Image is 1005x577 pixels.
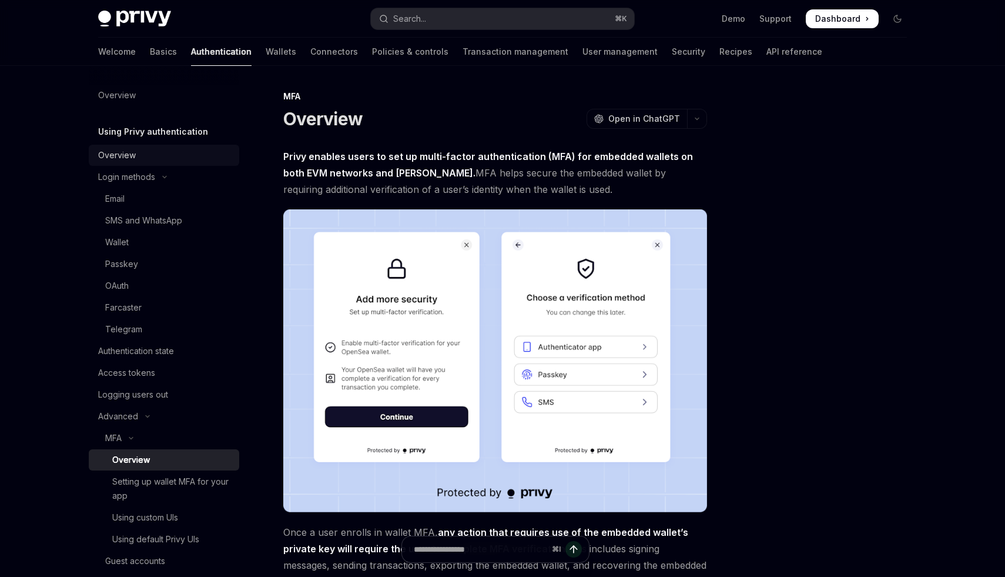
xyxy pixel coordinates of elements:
[89,85,239,106] a: Overview
[105,257,138,271] div: Passkey
[372,38,448,66] a: Policies & controls
[105,322,142,336] div: Telegram
[89,428,239,449] button: Toggle MFA section
[89,471,239,506] a: Setting up wallet MFA for your app
[89,232,239,253] a: Wallet
[98,170,155,184] div: Login methods
[89,275,239,296] a: OAuth
[283,148,707,198] span: MFA helps secure the embedded wallet by requiring additional verification of a user’s identity wh...
[615,14,627,24] span: ⌘ K
[414,536,547,562] input: Ask a question...
[463,38,568,66] a: Transaction management
[98,88,136,102] div: Overview
[393,12,426,26] div: Search...
[98,388,168,402] div: Logging users out
[89,188,239,209] a: Email
[89,297,239,318] a: Farcaster
[105,301,142,315] div: Farcaster
[89,362,239,383] a: Access tokens
[806,9,879,28] a: Dashboard
[283,91,707,102] div: MFA
[582,38,658,66] a: User management
[89,384,239,405] a: Logging users out
[98,344,174,358] div: Authentication state
[89,145,239,166] a: Overview
[98,409,138,423] div: Advanced
[112,475,232,503] div: Setting up wallet MFA for your app
[815,13,860,25] span: Dashboard
[98,366,155,380] div: Access tokens
[283,526,688,555] strong: any action that requires use of the embedded wallet’s private key will require the user to comple...
[888,9,907,28] button: Toggle dark mode
[105,431,122,445] div: MFA
[112,532,199,546] div: Using default Privy UIs
[89,507,239,528] a: Using custom UIs
[608,113,680,125] span: Open in ChatGPT
[105,214,182,228] div: SMS and WhatsApp
[266,38,296,66] a: Wallets
[89,406,239,427] button: Toggle Advanced section
[150,38,177,66] a: Basics
[98,38,136,66] a: Welcome
[719,38,752,66] a: Recipes
[89,341,239,362] a: Authentication state
[98,11,171,27] img: dark logo
[105,279,129,293] div: OAuth
[565,541,582,558] button: Send message
[766,38,822,66] a: API reference
[89,254,239,275] a: Passkey
[105,235,129,249] div: Wallet
[89,166,239,188] button: Toggle Login methods section
[89,319,239,340] a: Telegram
[722,13,745,25] a: Demo
[759,13,792,25] a: Support
[112,511,178,525] div: Using custom UIs
[89,529,239,550] a: Using default Privy UIs
[310,38,358,66] a: Connectors
[191,38,252,66] a: Authentication
[89,210,239,231] a: SMS and WhatsApp
[371,8,634,29] button: Open search
[283,108,363,129] h1: Overview
[98,125,208,139] h5: Using Privy authentication
[672,38,705,66] a: Security
[112,453,150,467] div: Overview
[283,209,707,512] img: images/MFA.png
[283,151,693,179] strong: Privy enables users to set up multi-factor authentication (MFA) for embedded wallets on both EVM ...
[105,192,125,206] div: Email
[98,148,136,162] div: Overview
[105,554,165,568] div: Guest accounts
[587,109,687,129] button: Open in ChatGPT
[89,551,239,572] a: Guest accounts
[89,449,239,471] a: Overview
